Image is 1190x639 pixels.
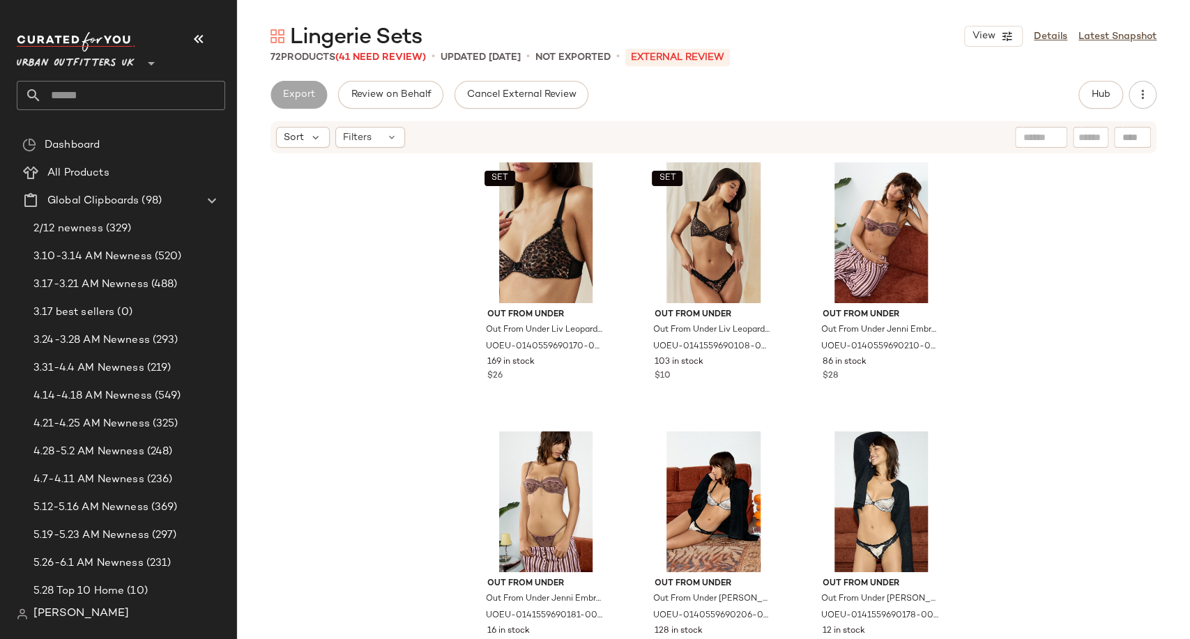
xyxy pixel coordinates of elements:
[144,472,173,488] span: (236)
[441,50,521,65] p: updated [DATE]
[114,305,132,321] span: (0)
[144,555,171,571] span: (231)
[152,249,182,265] span: (520)
[270,50,426,65] div: Products
[653,610,771,622] span: UOEU-0140559690206-000-029
[1078,81,1123,109] button: Hub
[487,370,503,383] span: $26
[486,593,604,606] span: Out From Under Jenni Embroidered Thong - Chocolate L at Urban Outfitters
[625,49,730,66] p: External REVIEW
[335,52,426,63] span: (41 Need Review)
[616,49,620,66] span: •
[124,583,148,599] span: (10)
[487,625,530,638] span: 16 in stock
[33,332,150,348] span: 3.24-3.28 AM Newness
[150,416,178,432] span: (325)
[823,309,940,321] span: Out From Under
[655,370,671,383] span: $10
[486,341,604,353] span: UOEU-0140559690170-000-020
[823,578,940,590] span: Out From Under
[486,610,604,622] span: UOEU-0141559690181-000-021
[33,583,124,599] span: 5.28 Top 10 Home
[33,606,129,622] span: [PERSON_NAME]
[653,593,771,606] span: Out From Under [PERSON_NAME] Print Bra - Brown 36C at Urban Outfitters
[643,162,784,303] img: 0141559690108_020_b
[655,625,703,638] span: 128 in stock
[823,356,867,369] span: 86 in stock
[643,431,784,572] img: 0140559690206_029_a2
[486,324,604,337] span: Out From Under Liv Leopard Print Lace Underwired Bra - Brown 32B at Urban Outfitters
[1034,29,1067,44] a: Details
[152,388,181,404] span: (549)
[149,528,177,544] span: (297)
[821,341,939,353] span: UOEU-0140559690210-000-021
[821,593,939,606] span: Out From Under [PERSON_NAME] Print Thong - Brown XL at Urban Outfitters
[343,130,372,145] span: Filters
[290,24,422,52] span: Lingerie Sets
[33,444,144,460] span: 4.28-5.2 AM Newness
[964,26,1023,47] button: View
[148,277,178,293] span: (488)
[284,130,304,145] span: Sort
[270,52,281,63] span: 72
[33,555,144,571] span: 5.26-6.1 AM Newness
[33,221,103,237] span: 2/12 newness
[476,162,616,303] img: 0140559690170_020_b
[33,249,152,265] span: 3.10-3.14 AM Newness
[526,49,530,66] span: •
[103,221,132,237] span: (329)
[150,332,178,348] span: (293)
[811,431,952,572] img: 0141559690178_029_a2
[655,578,772,590] span: Out From Under
[487,578,605,590] span: Out From Under
[17,47,135,72] span: Urban Outfitters UK
[487,309,605,321] span: Out From Under
[17,608,28,619] img: svg%3e
[821,610,939,622] span: UOEU-0141559690178-000-029
[47,165,109,181] span: All Products
[45,137,100,153] span: Dashboard
[139,193,162,209] span: (98)
[487,356,535,369] span: 169 in stock
[33,360,144,376] span: 3.31-4.4 AM Newness
[823,625,865,638] span: 12 in stock
[47,193,139,209] span: Global Clipboards
[653,324,771,337] span: Out From Under Liv Leopard Print Lace Thong - Brown S at Urban Outfitters
[491,174,508,183] span: SET
[476,431,616,572] img: 0141559690181_021_a2
[148,500,178,516] span: (369)
[270,29,284,43] img: svg%3e
[22,138,36,152] img: svg%3e
[455,81,588,109] button: Cancel External Review
[652,171,682,186] button: SET
[33,416,150,432] span: 4.21-4.25 AM Newness
[1091,89,1111,100] span: Hub
[33,277,148,293] span: 3.17-3.21 AM Newness
[823,370,838,383] span: $28
[658,174,676,183] span: SET
[655,356,703,369] span: 103 in stock
[144,444,173,460] span: (248)
[33,528,149,544] span: 5.19-5.23 AM Newness
[535,50,611,65] p: Not Exported
[972,31,996,42] span: View
[33,388,152,404] span: 4.14-4.18 AM Newness
[821,324,939,337] span: Out From Under Jenni Embroidered Tie Front Underwire Bra - Chocolate 32B at Urban Outfitters
[350,89,431,100] span: Review on Behalf
[655,309,772,321] span: Out From Under
[33,305,114,321] span: 3.17 best sellers
[466,89,577,100] span: Cancel External Review
[33,500,148,516] span: 5.12-5.16 AM Newness
[432,49,435,66] span: •
[1078,29,1157,44] a: Latest Snapshot
[653,341,771,353] span: UOEU-0141559690108-000-020
[485,171,515,186] button: SET
[17,32,135,52] img: cfy_white_logo.C9jOOHJF.svg
[811,162,952,303] img: 0140559690210_021_a2
[144,360,171,376] span: (219)
[338,81,443,109] button: Review on Behalf
[33,472,144,488] span: 4.7-4.11 AM Newness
